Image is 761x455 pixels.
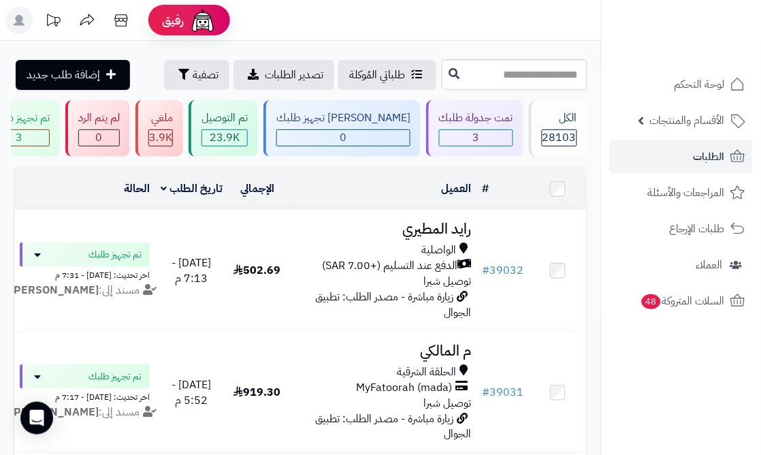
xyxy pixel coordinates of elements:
span: 48 [642,294,661,309]
a: طلباتي المُوكلة [338,60,436,90]
span: 3.9K [149,130,172,146]
div: اخر تحديث: [DATE] - 7:31 م [20,267,150,281]
span: MyFatoorah (mada) [357,380,453,396]
span: لوحة التحكم [675,75,725,94]
a: تاريخ الطلب [161,181,223,197]
button: تصفية [164,60,229,90]
div: اخر تحديث: [DATE] - 7:17 م [20,389,150,403]
div: ملغي [148,110,173,126]
span: رفيق [162,12,184,29]
span: تم تجهيز طلبك [88,248,142,262]
a: الإجمالي [240,181,274,197]
a: ملغي 3.9K [133,100,186,157]
span: زيارة مباشرة - مصدر الطلب: تطبيق الجوال [315,411,472,443]
a: لم يتم الرد 0 [63,100,133,157]
a: # [483,181,489,197]
div: الكل [542,110,577,126]
a: [PERSON_NAME] تجهيز طلبك 0 [261,100,423,157]
span: # [483,384,490,401]
span: [DATE] - 7:13 م [172,255,212,287]
span: طلبات الإرجاع [670,219,725,238]
span: توصيل شبرا [424,395,472,411]
a: إضافة طلب جديد [16,60,130,90]
img: logo-2.png [668,37,748,65]
a: تصدير الطلبات [233,60,334,90]
a: السلات المتروكة48 [610,285,753,317]
div: 23857 [202,130,247,146]
span: 919.30 [233,384,280,401]
span: [DATE] - 5:52 م [172,377,212,409]
span: الطلبات [694,147,725,166]
a: تحديثات المنصة [36,7,70,37]
span: 23.9K [202,130,247,146]
strong: [PERSON_NAME] [10,404,99,420]
span: 28103 [543,130,577,146]
span: 0 [277,130,410,146]
strong: [PERSON_NAME] [10,282,99,298]
div: لم يتم الرد [78,110,120,126]
a: لوحة التحكم [610,68,753,101]
span: # [483,262,490,279]
a: طلبات الإرجاع [610,213,753,245]
h3: رايد المطيري [292,221,472,237]
img: ai-face.png [189,7,216,34]
a: الحالة [124,181,150,197]
span: الحلقة الشرقية [398,364,457,380]
div: Open Intercom Messenger [20,402,53,435]
div: 3864 [149,130,172,146]
span: 3 [440,130,513,146]
span: 502.69 [233,262,280,279]
span: السلات المتروكة [641,292,725,311]
a: المراجعات والأسئلة [610,176,753,209]
span: المراجعات والأسئلة [648,183,725,202]
div: مسند إلى: [10,405,160,420]
div: [PERSON_NAME] تجهيز طلبك [276,110,410,126]
span: زيارة مباشرة - مصدر الطلب: تطبيق الجوال [315,289,472,321]
a: العميل [442,181,472,197]
span: 0 [79,130,119,146]
span: العملاء [696,255,723,274]
span: الواصلية [422,242,457,258]
span: توصيل شبرا [424,273,472,289]
a: #39032 [483,262,524,279]
a: تمت جدولة طلبك 3 [423,100,526,157]
a: #39031 [483,384,524,401]
a: الطلبات [610,140,753,173]
span: تصفية [193,67,218,83]
span: الأقسام والمنتجات [650,111,725,130]
a: العملاء [610,249,753,281]
h3: م المالكي [292,343,472,359]
span: تم تجهيز طلبك [88,370,142,383]
span: تصدير الطلبات [265,67,323,83]
div: تم التوصيل [201,110,248,126]
a: تم التوصيل 23.9K [186,100,261,157]
span: إضافة طلب جديد [27,67,100,83]
a: الكل28103 [526,100,590,157]
div: تمت جدولة طلبك [439,110,513,126]
span: الدفع عند التسليم (+7.00 SAR) [322,258,458,274]
div: مسند إلى: [10,283,160,298]
span: طلباتي المُوكلة [349,67,405,83]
